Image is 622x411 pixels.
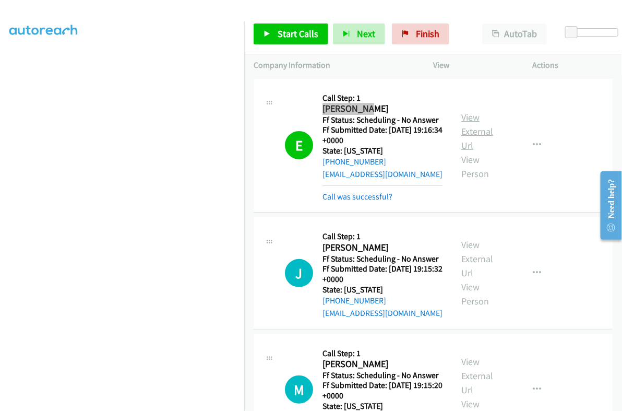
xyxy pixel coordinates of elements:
iframe: Resource Center [592,164,622,247]
a: View External Url [461,111,493,151]
a: Call was successful? [322,192,392,202]
a: [EMAIL_ADDRESS][DOMAIN_NAME] [322,308,442,318]
a: [EMAIL_ADDRESS][DOMAIN_NAME] [322,169,442,179]
a: [PHONE_NUMBER] [322,296,386,306]
h5: State: [US_STATE] [322,285,442,295]
h5: Call Step: 1 [322,348,442,359]
h1: M [285,375,313,404]
h1: E [285,131,313,159]
button: Next [333,24,385,44]
span: Start Calls [278,28,318,40]
a: View External Url [461,239,493,279]
span: Finish [416,28,439,40]
a: View Person [461,281,489,307]
h5: Ff Submitted Date: [DATE] 19:15:20 +0000 [322,380,442,401]
h5: Ff Submitted Date: [DATE] 19:15:32 +0000 [322,264,442,284]
h5: Call Step: 1 [322,231,442,242]
h2: [PERSON_NAME] [322,358,438,370]
h2: [PERSON_NAME] [322,103,438,115]
h2: [PERSON_NAME] [322,242,438,254]
p: Actions [532,59,613,72]
div: Delay between calls (in seconds) [570,28,618,37]
a: View Person [461,154,489,180]
h5: Call Step: 1 [322,93,442,103]
h5: Ff Submitted Date: [DATE] 19:16:34 +0000 [322,125,442,145]
span: Next [357,28,375,40]
h1: J [285,259,313,287]
div: The call is yet to be attempted [285,259,313,287]
a: Finish [392,24,449,44]
p: Company Information [254,59,414,72]
h5: Ff Status: Scheduling - No Answer [322,254,442,264]
h5: Ff Status: Scheduling - No Answer [322,115,442,125]
h5: State: [US_STATE] [322,146,442,156]
a: Start Calls [254,24,328,44]
div: The call is yet to be attempted [285,375,313,404]
h5: Ff Status: Scheduling - No Answer [322,370,442,381]
a: [PHONE_NUMBER] [322,157,386,167]
p: View [433,59,513,72]
button: AutoTab [482,24,547,44]
a: View External Url [461,356,493,396]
